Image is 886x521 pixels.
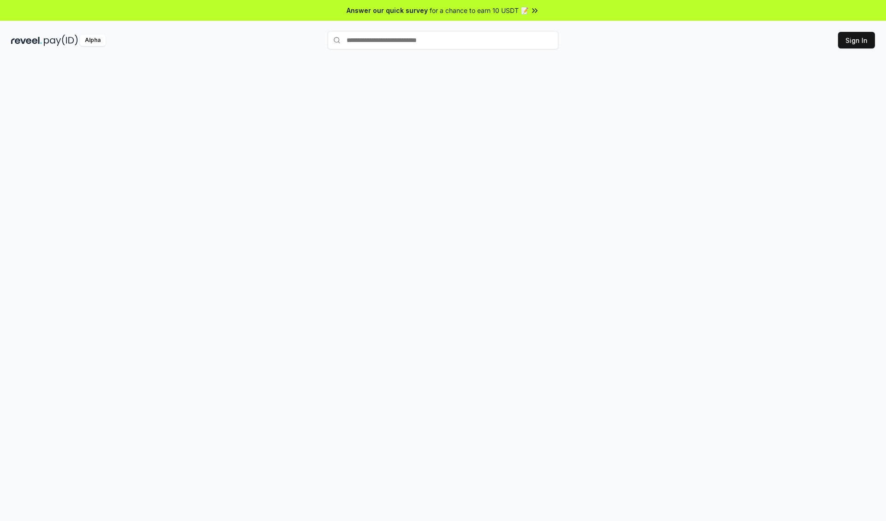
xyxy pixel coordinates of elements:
img: reveel_dark [11,35,42,46]
div: Alpha [80,35,106,46]
span: Answer our quick survey [347,6,428,15]
button: Sign In [838,32,875,48]
img: pay_id [44,35,78,46]
span: for a chance to earn 10 USDT 📝 [430,6,528,15]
